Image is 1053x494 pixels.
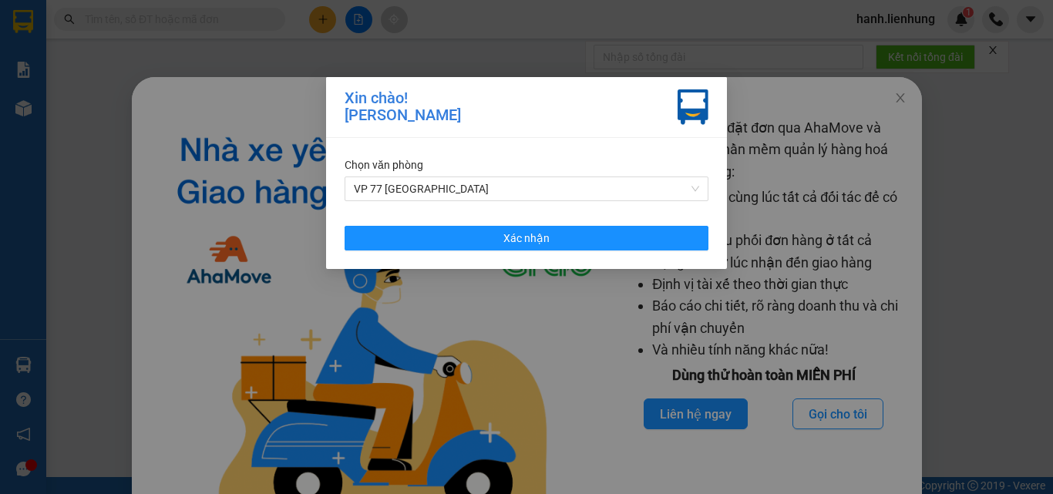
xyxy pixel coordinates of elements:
div: Chọn văn phòng [345,156,708,173]
button: Xác nhận [345,226,708,250]
span: VP 77 Thái Nguyên [354,177,699,200]
div: Xin chào! [PERSON_NAME] [345,89,461,125]
span: Xác nhận [503,230,550,247]
img: vxr-icon [678,89,708,125]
